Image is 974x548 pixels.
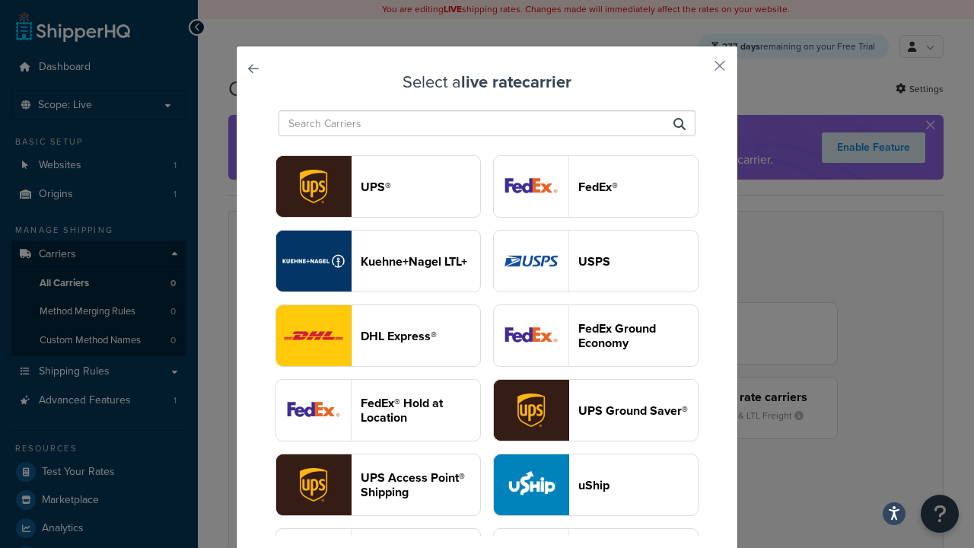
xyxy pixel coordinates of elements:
[275,155,481,218] button: ups logoUPS®
[493,379,699,441] button: surePost logoUPS Ground Saver®
[494,454,568,515] img: uShip logo
[276,305,351,366] img: dhl logo
[493,155,699,218] button: fedEx logoFedEx®
[578,321,698,350] header: FedEx Ground Economy
[494,231,568,292] img: usps logo
[578,254,698,269] header: USPS
[276,156,351,217] img: ups logo
[276,231,351,292] img: reTransFreight logo
[461,69,571,94] strong: live rate carrier
[276,454,351,515] img: accessPoint logo
[361,329,480,343] header: DHL Express®
[578,478,698,492] header: uShip
[279,110,695,136] input: Search Carriers
[494,156,568,217] img: fedEx logo
[361,254,480,269] header: Kuehne+Nagel LTL+
[578,180,698,194] header: FedEx®
[493,230,699,292] button: usps logoUSPS
[275,379,481,441] button: fedExLocation logoFedEx® Hold at Location
[361,470,480,499] header: UPS Access Point® Shipping
[494,305,568,366] img: smartPost logo
[578,403,698,418] header: UPS Ground Saver®
[275,454,481,516] button: accessPoint logoUPS Access Point® Shipping
[361,396,480,425] header: FedEx® Hold at Location
[276,380,351,441] img: fedExLocation logo
[275,304,481,367] button: dhl logoDHL Express®
[494,380,568,441] img: surePost logo
[361,180,480,194] header: UPS®
[275,73,699,91] h3: Select a
[493,454,699,516] button: uShip logouShip
[275,230,481,292] button: reTransFreight logoKuehne+Nagel LTL+
[493,304,699,367] button: smartPost logoFedEx Ground Economy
